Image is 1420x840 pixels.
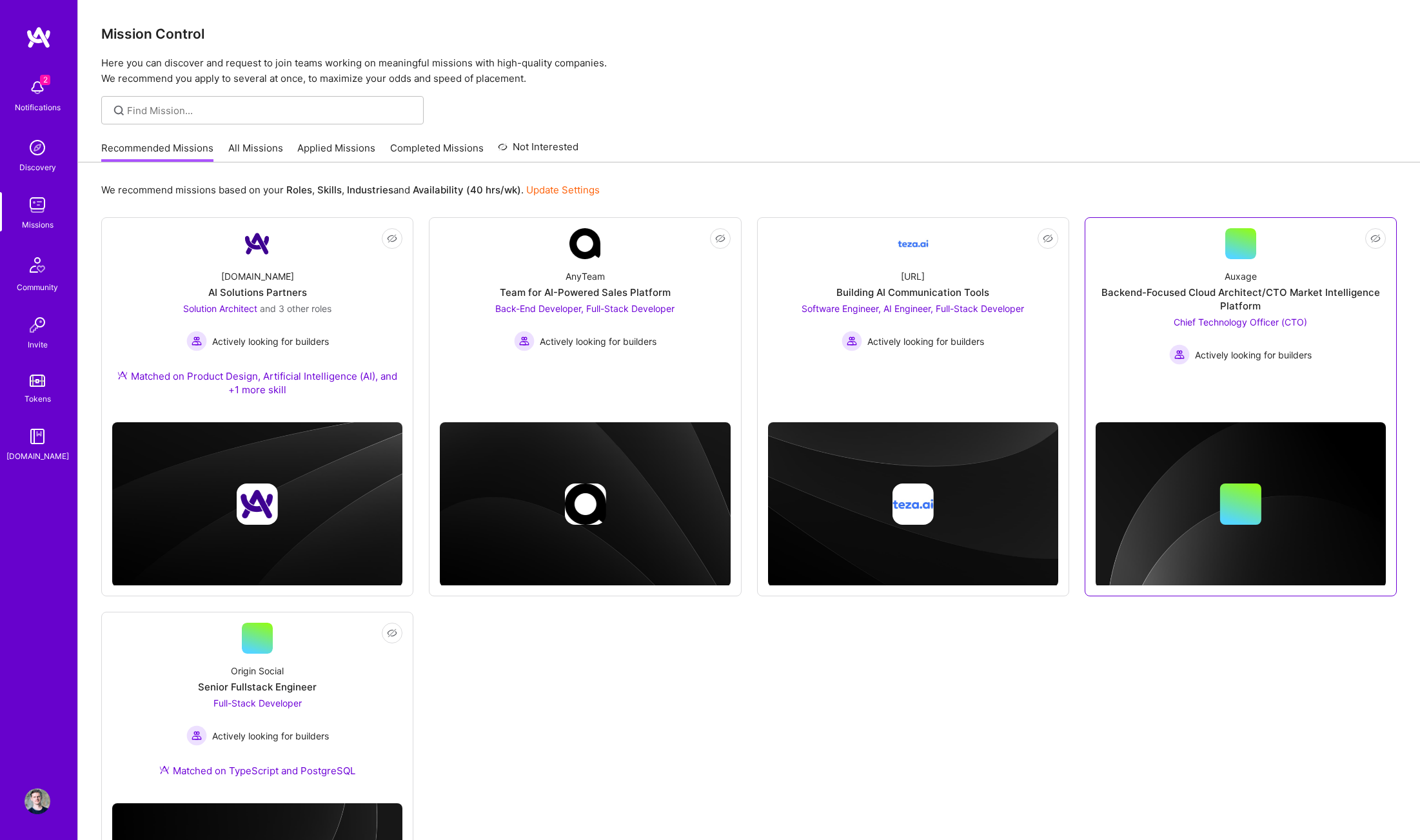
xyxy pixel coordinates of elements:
img: Company Logo [898,228,929,259]
img: Company logo [892,483,934,525]
a: Origin SocialSenior Fullstack EngineerFull-Stack Developer Actively looking for buildersActively ... [112,623,402,793]
span: Solution Architect [183,303,257,314]
img: Company logo [237,483,278,525]
div: Team for AI-Powered Sales Platform [500,286,671,299]
a: Not Interested [498,139,578,162]
img: cover [440,422,730,587]
a: Update Settings [526,184,600,196]
a: AuxageBackend-Focused Cloud Architect/CTO Market Intelligence PlatformChief Technology Officer (C... [1096,228,1386,402]
div: Origin Social [231,664,284,678]
i: icon EyeClosed [1043,233,1053,244]
img: Invite [25,312,50,338]
img: Actively looking for builders [186,331,207,351]
img: bell [25,75,50,101]
div: Senior Fullstack Engineer [198,680,317,694]
a: All Missions [228,141,283,162]
a: Recommended Missions [101,141,213,162]
img: Actively looking for builders [842,331,862,351]
div: Matched on Product Design, Artificial Intelligence (AI), and +1 more skill [112,369,402,396]
b: Skills [317,184,342,196]
div: [DOMAIN_NAME] [6,449,69,463]
i: icon EyeClosed [715,233,725,244]
img: Company logo [564,483,606,525]
span: Actively looking for builders [540,335,656,348]
div: Tokens [25,392,51,405]
div: Notifications [15,101,61,114]
img: cover [1096,422,1386,587]
img: teamwork [25,192,50,218]
div: Auxage [1225,269,1257,283]
input: Find Mission... [127,104,414,117]
span: Actively looking for builders [867,335,984,348]
a: Company Logo[URL]Building AI Communication ToolsSoftware Engineer, AI Engineer, Full-Stack Develo... [768,228,1058,402]
img: User Avatar [25,788,50,814]
div: Discovery [19,161,56,174]
img: Company Logo [569,228,600,259]
img: Ateam Purple Icon [117,370,128,380]
span: Actively looking for builders [212,335,329,348]
a: Completed Missions [390,141,484,162]
img: guide book [25,424,50,449]
img: cover [768,422,1058,587]
b: Availability (40 hrs/wk) [413,184,521,196]
p: Here you can discover and request to join teams working on meaningful missions with high-quality ... [101,55,1397,86]
a: Company LogoAnyTeamTeam for AI-Powered Sales PlatformBack-End Developer, Full-Stack Developer Act... [440,228,730,402]
img: Actively looking for builders [514,331,535,351]
b: Industries [347,184,393,196]
span: Back-End Developer, Full-Stack Developer [495,303,675,314]
div: Missions [22,218,54,231]
img: Company Logo [242,228,273,259]
div: Invite [28,338,48,351]
i: icon EyeClosed [387,233,397,244]
a: User Avatar [21,788,54,814]
span: Chief Technology Officer (CTO) [1174,317,1307,327]
span: 2 [40,75,50,85]
span: and 3 other roles [260,303,331,314]
span: Actively looking for builders [1195,348,1312,362]
i: icon EyeClosed [1370,233,1381,244]
img: discovery [25,135,50,161]
img: Actively looking for builders [1169,344,1190,365]
div: Building AI Communication Tools [836,286,989,299]
span: Software Engineer, AI Engineer, Full-Stack Developer [802,303,1024,314]
span: Actively looking for builders [212,729,329,743]
div: [URL] [901,269,925,283]
div: Matched on TypeScript and PostgreSQL [159,764,355,777]
p: We recommend missions based on your , , and . [101,183,600,197]
div: Backend-Focused Cloud Architect/CTO Market Intelligence Platform [1096,286,1386,313]
div: AI Solutions Partners [208,286,307,299]
img: tokens [30,375,45,387]
img: logo [26,26,52,49]
span: Full-Stack Developer [213,698,302,708]
i: icon SearchGrey [112,103,126,118]
h3: Mission Control [101,26,1397,42]
div: [DOMAIN_NAME] [221,269,294,283]
a: Applied Missions [297,141,375,162]
img: cover [112,422,402,587]
img: Ateam Purple Icon [159,765,170,775]
div: AnyTeam [566,269,605,283]
img: Community [22,249,53,280]
img: Actively looking for builders [186,725,207,746]
div: Community [17,280,58,294]
b: Roles [286,184,312,196]
a: Company Logo[DOMAIN_NAME]AI Solutions PartnersSolution Architect and 3 other rolesActively lookin... [112,228,402,412]
i: icon EyeClosed [387,628,397,638]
